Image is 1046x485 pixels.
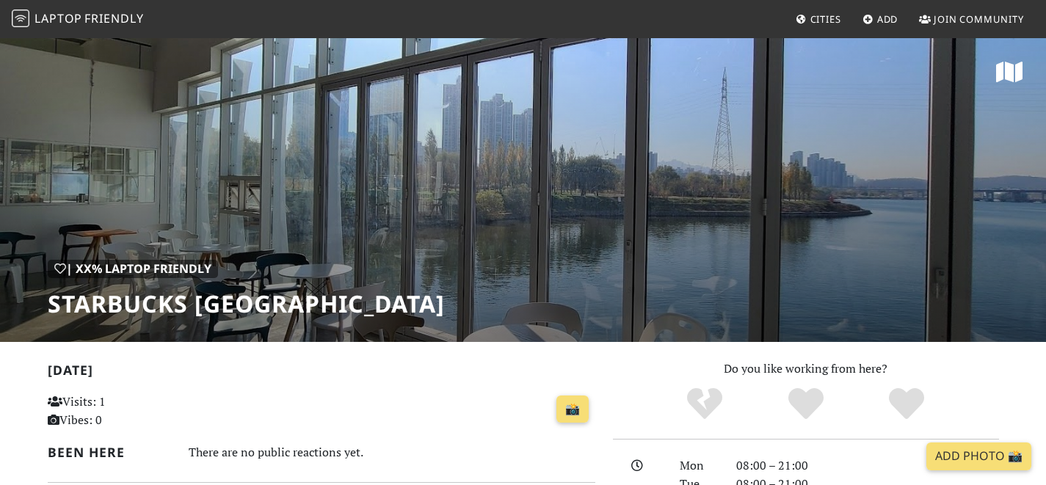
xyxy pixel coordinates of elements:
span: Cities [810,12,841,26]
a: Add Photo 📸 [926,442,1031,470]
div: Yes [755,386,857,423]
h2: Been here [48,445,172,460]
img: LaptopFriendly [12,10,29,27]
a: Cities [790,6,847,32]
p: Visits: 1 Vibes: 0 [48,393,219,430]
div: 08:00 – 21:00 [727,456,1008,475]
p: Do you like working from here? [613,360,999,379]
div: Definitely! [856,386,957,423]
span: Friendly [84,10,143,26]
div: | XX% Laptop Friendly [48,260,218,279]
span: Join Community [934,12,1024,26]
a: LaptopFriendly LaptopFriendly [12,7,144,32]
a: 📸 [556,395,589,423]
div: There are no public reactions yet. [189,442,595,463]
span: Laptop [34,10,82,26]
a: Add [857,6,904,32]
div: Mon [671,456,727,475]
div: No [654,386,755,423]
h2: [DATE] [48,362,595,384]
a: Join Community [913,6,1030,32]
h1: Starbucks [GEOGRAPHIC_DATA] [48,290,445,318]
span: Add [877,12,898,26]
